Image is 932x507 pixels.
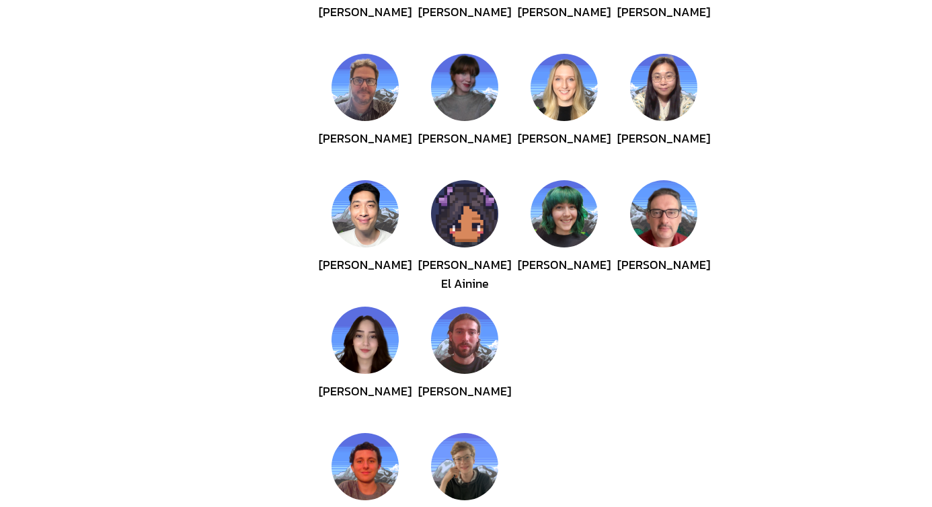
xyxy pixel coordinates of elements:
div: [PERSON_NAME] [617,256,710,296]
img: Kassie Vanlandingham [531,180,598,247]
button: Natalie Pavlish[PERSON_NAME] [531,54,598,169]
button: James Morrissey[PERSON_NAME] [431,307,498,422]
button: Mia Chen[PERSON_NAME] [630,54,697,169]
img: James Morrissey [431,307,498,374]
button: Kassie Vanlandingham[PERSON_NAME] [531,180,598,296]
img: Finn Blackmore [431,54,498,121]
img: Alex Ho [332,180,399,247]
button: Sara Ahmar El Ainine[PERSON_NAME] El Ainine [431,180,498,296]
img: Sara Ahmar El Ainine [431,180,498,247]
div: [PERSON_NAME] [518,256,611,296]
div: [PERSON_NAME] [319,129,412,169]
div: [PERSON_NAME] [518,129,611,169]
div: [PERSON_NAME] [418,3,511,43]
img: Mia Chen [630,54,697,121]
img: Keegan [431,433,498,500]
button: Jeff Naqvi[PERSON_NAME] [630,180,697,296]
img: Natalie Pavlish [531,54,598,121]
div: [PERSON_NAME] [319,256,412,296]
img: Jeff Naqvi [630,180,697,247]
img: Eric Pilcher [332,54,399,121]
div: [PERSON_NAME] [617,129,710,169]
div: [PERSON_NAME] [418,382,511,422]
img: Hudson [332,433,399,500]
div: [PERSON_NAME] [319,382,412,422]
button: Eric Pilcher[PERSON_NAME] [332,54,399,169]
div: [PERSON_NAME] [418,129,511,169]
button: Alex Ho[PERSON_NAME] [332,180,399,296]
button: Finn Blackmore[PERSON_NAME] [431,54,498,169]
img: Hanae Assarikhi [332,307,399,374]
div: [PERSON_NAME] [617,3,710,43]
div: [PERSON_NAME] El Ainine [418,256,511,296]
button: Hanae Assarikhi[PERSON_NAME] [332,307,399,422]
div: [PERSON_NAME] [319,3,412,43]
div: [PERSON_NAME] [518,3,611,43]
